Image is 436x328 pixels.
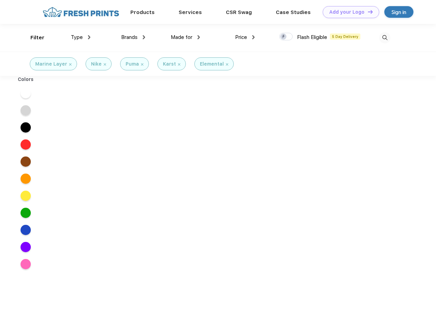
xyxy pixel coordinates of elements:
[104,63,106,66] img: filter_cancel.svg
[30,34,44,42] div: Filter
[252,35,255,39] img: dropdown.png
[329,9,364,15] div: Add your Logo
[178,63,180,66] img: filter_cancel.svg
[330,33,360,40] span: 5 Day Delivery
[35,60,67,68] div: Marine Layer
[163,60,176,68] div: Karst
[297,34,327,40] span: Flash Eligible
[171,34,192,40] span: Made for
[130,9,155,15] a: Products
[200,60,224,68] div: Elemental
[126,60,139,68] div: Puma
[91,60,102,68] div: Nike
[384,6,413,18] a: Sign in
[71,34,83,40] span: Type
[226,9,252,15] a: CSR Swag
[121,34,138,40] span: Brands
[179,9,202,15] a: Services
[143,35,145,39] img: dropdown.png
[226,63,228,66] img: filter_cancel.svg
[13,76,39,83] div: Colors
[368,10,373,14] img: DT
[235,34,247,40] span: Price
[69,63,72,66] img: filter_cancel.svg
[379,32,390,43] img: desktop_search.svg
[88,35,90,39] img: dropdown.png
[41,6,121,18] img: fo%20logo%202.webp
[197,35,200,39] img: dropdown.png
[141,63,143,66] img: filter_cancel.svg
[392,8,406,16] div: Sign in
